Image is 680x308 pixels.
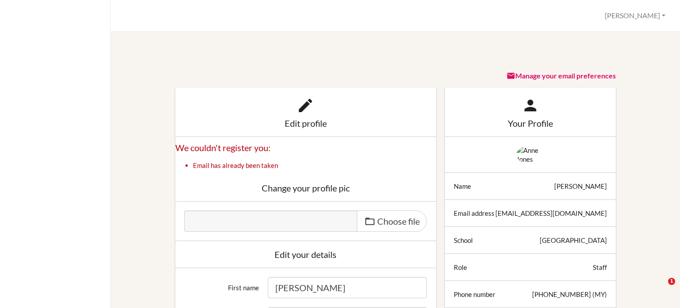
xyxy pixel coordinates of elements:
span: 1 [668,278,675,285]
a: Manage your email preferences [506,71,616,80]
div: [PHONE_NUMBER] (MY) [532,290,607,299]
div: [GEOGRAPHIC_DATA] [540,236,607,245]
span: Choose file [377,216,420,226]
h2: We couldn't register you: [175,142,436,154]
img: Anne Jones [516,146,545,164]
div: Edit your details [184,250,427,259]
div: [EMAIL_ADDRESS][DOMAIN_NAME] [495,209,607,218]
div: School [454,236,473,245]
iframe: Intercom live chat [650,278,671,299]
button: [PERSON_NAME] [601,8,669,24]
div: Change your profile pic [184,183,427,192]
div: [PERSON_NAME] [554,182,607,191]
div: Email address [454,209,495,218]
div: Role [454,263,467,272]
div: Name [454,182,471,191]
div: Phone number [454,290,495,299]
div: Your Profile [454,119,607,128]
li: Email has already been taken [193,161,436,170]
div: Edit profile [184,119,427,128]
label: First name [180,277,264,292]
div: Staff [593,263,607,272]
